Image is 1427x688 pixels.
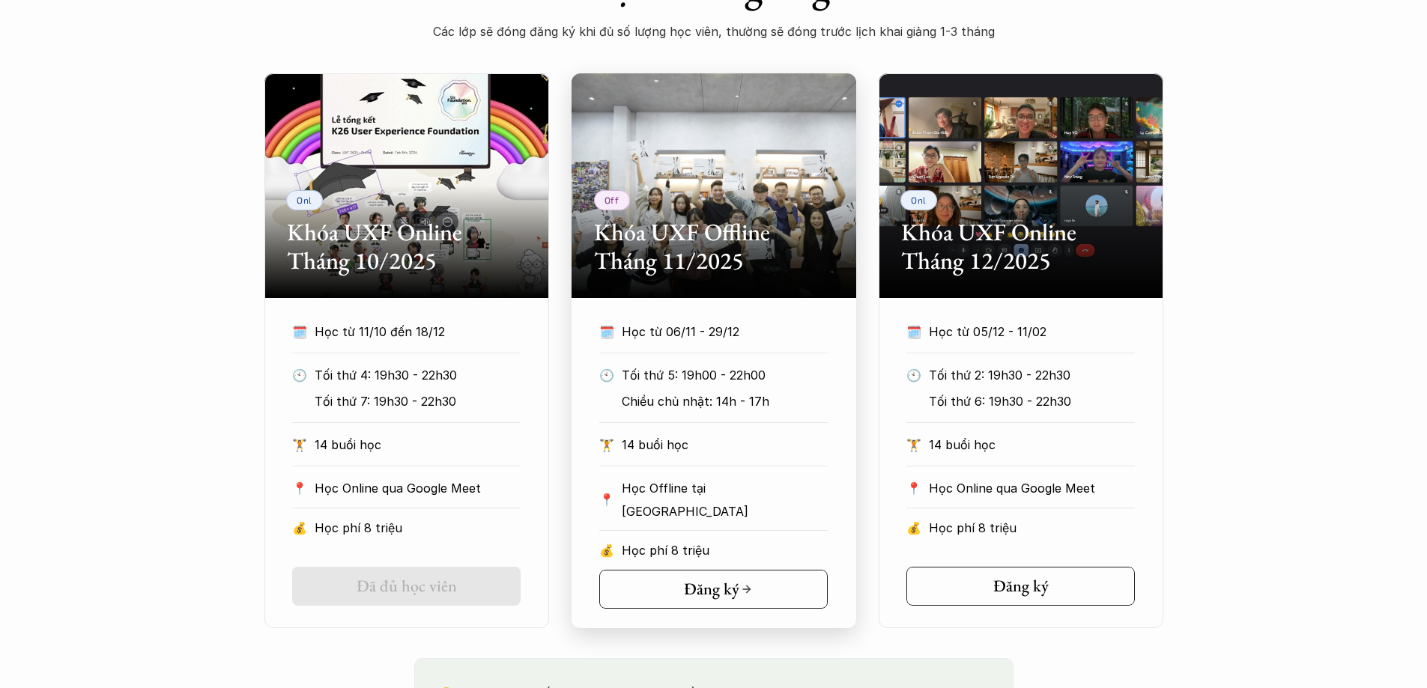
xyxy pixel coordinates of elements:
p: Chiều chủ nhật: 14h - 17h [622,390,828,413]
a: Đăng ký [599,570,828,609]
p: Tối thứ 7: 19h30 - 22h30 [315,390,521,413]
p: 📍 [906,481,921,496]
h2: Khóa UXF Online Tháng 12/2025 [901,218,1141,275]
p: Onl [297,195,312,205]
p: Off [605,195,619,205]
h5: Đăng ký [684,579,739,599]
p: 🏋️ [599,433,614,456]
p: 🕙 [599,364,614,386]
h2: Khóa UXF Online Tháng 10/2025 [287,218,527,275]
p: 14 buổi học [622,433,828,456]
p: Tối thứ 2: 19h30 - 22h30 [929,364,1135,386]
p: Học phí 8 triệu [622,539,828,561]
p: Tối thứ 6: 19h30 - 22h30 [929,390,1135,413]
p: 🕙 [292,364,307,386]
p: Onl [911,195,927,205]
p: 🕙 [906,364,921,386]
p: 💰 [906,517,921,539]
p: 🗓️ [292,320,307,343]
p: 🗓️ [599,320,614,343]
p: Học từ 06/11 - 29/12 [622,320,800,343]
p: 💰 [292,517,307,539]
p: Học phí 8 triệu [315,517,521,539]
p: Học Online qua Google Meet [315,477,521,499]
h5: Đăng ký [993,576,1049,596]
p: Học phí 8 triệu [929,517,1135,539]
p: 14 buổi học [929,433,1135,456]
p: 🏋️ [292,433,307,456]
p: Tối thứ 5: 19h00 - 22h00 [622,364,828,386]
h5: Đã đủ học viên [357,576,457,596]
p: 🏋️ [906,433,921,456]
p: Học từ 05/12 - 11/02 [929,320,1107,343]
p: 📍 [292,481,307,496]
p: 🗓️ [906,320,921,343]
p: Tối thứ 4: 19h30 - 22h30 [315,364,521,386]
p: 💰 [599,539,614,561]
p: 📍 [599,493,614,507]
p: Học từ 11/10 đến 18/12 [315,320,493,343]
p: Các lớp sẽ đóng đăng ký khi đủ số lượng học viên, thường sẽ đóng trước lịch khai giảng 1-3 tháng [414,20,1014,43]
p: Học Online qua Google Meet [929,477,1135,499]
a: Đăng ký [906,567,1135,606]
p: 14 buổi học [315,433,521,456]
h2: Khóa UXF Offline Tháng 11/2025 [594,218,834,275]
p: Học Offline tại [GEOGRAPHIC_DATA] [622,477,828,523]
